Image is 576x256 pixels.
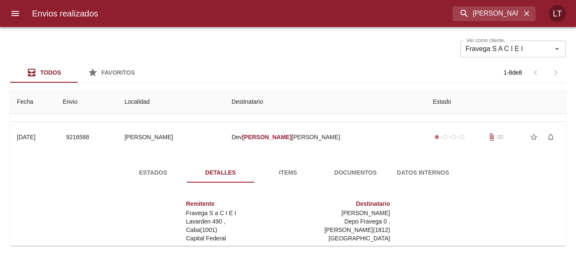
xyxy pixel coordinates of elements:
button: menu [5,3,25,24]
th: Localidad [118,90,225,114]
span: No tiene pedido asociado [496,133,504,141]
p: [PERSON_NAME] ( 1812 ) [291,226,390,234]
p: 1 - 8 de 8 [503,68,522,77]
em: [PERSON_NAME] [242,134,291,140]
td: [PERSON_NAME] [118,122,225,152]
button: Agregar a favoritos [525,129,542,146]
h6: Destinatario [291,199,390,209]
span: Detalles [192,167,249,178]
span: Pagina anterior [525,68,546,75]
div: Tabs detalle de guia [119,162,457,183]
span: star_border [530,133,538,141]
div: LT [549,5,566,22]
h6: Remitente [186,199,285,209]
span: Items [259,167,317,178]
div: Generado [433,133,466,141]
button: 9216588 [63,129,93,145]
span: notifications_none [546,133,555,141]
td: Dev [PERSON_NAME] [225,122,426,152]
p: [PERSON_NAME] [291,209,390,217]
div: [DATE] [17,134,35,140]
button: Activar notificaciones [542,129,559,146]
p: Lavarden 490 , [186,217,285,226]
p: Capital Federal [186,234,285,243]
button: Abrir [551,43,563,55]
span: Favoritos [101,69,135,76]
span: 9216588 [66,132,89,143]
span: Datos Internos [394,167,452,178]
th: Destinatario [225,90,426,114]
th: Envio [56,90,118,114]
th: Fecha [10,90,56,114]
p: Fravega S a C I E I [186,209,285,217]
span: Estados [124,167,182,178]
p: [GEOGRAPHIC_DATA] [291,234,390,243]
div: Tabs Envios [10,62,145,83]
p: Depo Fravega 0 , [291,217,390,226]
span: radio_button_unchecked [460,135,465,140]
span: Todos [40,69,61,76]
span: radio_button_checked [434,135,439,140]
span: radio_button_unchecked [451,135,456,140]
h6: Envios realizados [32,7,98,20]
input: buscar [452,6,521,21]
span: Tiene documentos adjuntos [487,133,496,141]
span: Pagina siguiente [546,62,566,83]
span: radio_button_unchecked [443,135,448,140]
th: Estado [426,90,566,114]
span: Documentos [327,167,384,178]
p: Caba ( 1001 ) [186,226,285,234]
